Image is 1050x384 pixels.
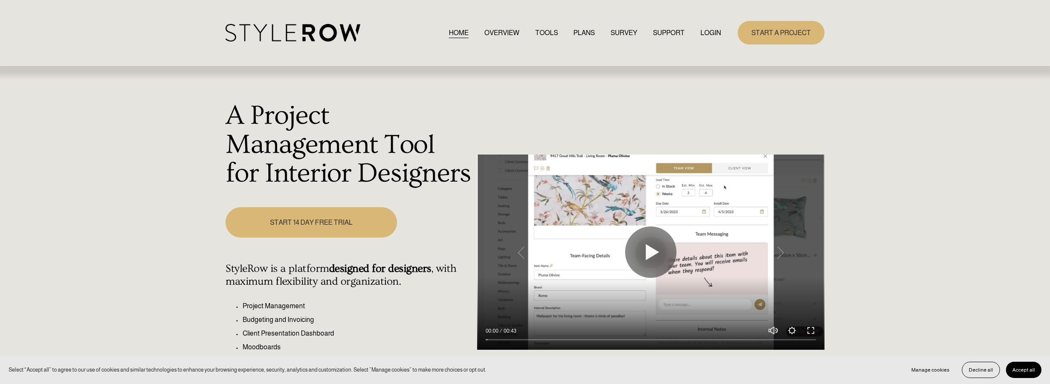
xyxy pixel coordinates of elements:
span: Manage cookies [911,367,949,373]
button: Play [625,226,676,278]
button: Accept all [1006,362,1041,378]
p: Select “Accept all” to agree to our use of cookies and similar technologies to enhance your brows... [9,366,486,374]
h4: StyleRow is a platform , with maximum flexibility and organization. [225,262,472,288]
a: LOGIN [700,27,721,39]
span: Decline all [969,367,993,373]
p: Client Presentation Dashboard [243,328,472,339]
p: Budgeting and Invoicing [243,315,472,325]
a: PLANS [573,27,595,39]
p: Moodboards [243,342,472,352]
a: TOOLS [535,27,558,39]
a: SURVEY [611,27,637,39]
input: Seek [486,337,816,343]
a: START A PROJECT [738,21,825,45]
img: StyleRow [225,24,360,42]
span: SUPPORT [653,28,685,38]
span: Accept all [1012,367,1035,373]
a: START 14 DAY FREE TRIAL [225,207,397,238]
div: Current time [486,327,501,335]
p: Project Management [243,301,472,311]
h1: A Project Management Tool for Interior Designers [225,101,472,188]
a: HOME [449,27,469,39]
a: folder dropdown [653,27,685,39]
div: Duration [501,327,519,335]
strong: designed for designers [329,262,431,275]
a: OVERVIEW [484,27,519,39]
button: Decline all [962,362,1000,378]
button: Manage cookies [905,362,956,378]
